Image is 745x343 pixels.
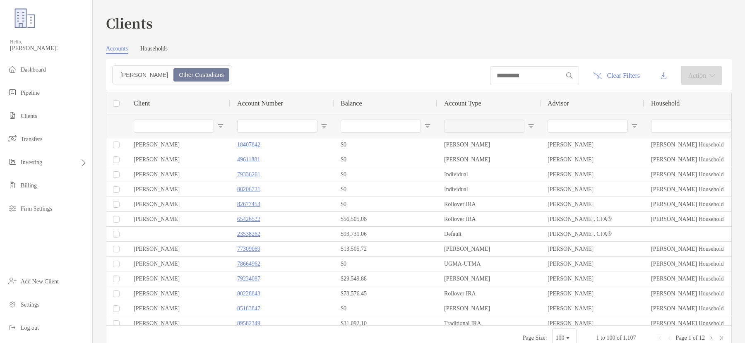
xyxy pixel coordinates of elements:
[541,286,644,301] div: [PERSON_NAME]
[127,242,231,256] div: [PERSON_NAME]
[334,257,437,271] div: $0
[334,286,437,301] div: $78,576.45
[237,273,260,284] p: 79234087
[617,335,622,341] span: of
[541,257,644,271] div: [PERSON_NAME]
[237,139,260,150] a: 18407842
[106,46,128,54] a: Accounts
[237,229,260,239] p: 23538262
[541,212,644,226] div: [PERSON_NAME], CFA®
[174,69,228,81] div: Other Custodians
[7,276,17,286] img: add_new_client icon
[424,123,431,130] button: Open Filter Menu
[237,318,260,329] p: 89582349
[237,199,260,209] p: 82677453
[437,242,541,256] div: [PERSON_NAME]
[237,169,260,180] a: 79336261
[651,100,680,107] span: Household
[237,288,260,299] a: 80228843
[21,67,46,73] span: Dashboard
[127,271,231,286] div: [PERSON_NAME]
[21,278,59,285] span: Add New Client
[7,299,17,309] img: settings icon
[7,87,17,97] img: pipeline icon
[437,167,541,182] div: Individual
[631,123,638,130] button: Open Filter Menu
[217,123,224,130] button: Open Filter Menu
[134,120,214,133] input: Client Filter Input
[699,335,705,341] span: 12
[541,271,644,286] div: [PERSON_NAME]
[21,90,40,96] span: Pipeline
[541,301,644,316] div: [PERSON_NAME]
[566,72,572,79] img: input icon
[606,335,615,341] span: 100
[541,182,644,197] div: [PERSON_NAME]
[134,100,150,107] span: Client
[444,100,481,107] span: Account Type
[321,123,327,130] button: Open Filter Menu
[21,302,39,308] span: Settings
[116,69,173,81] div: Zoe
[21,159,42,166] span: Investing
[237,184,260,194] a: 80206721
[21,136,42,142] span: Transfers
[10,45,87,52] span: [PERSON_NAME]!
[437,182,541,197] div: Individual
[21,182,37,189] span: Billing
[334,167,437,182] div: $0
[237,259,260,269] a: 78664962
[127,167,231,182] div: [PERSON_NAME]
[334,212,437,226] div: $56,505.08
[7,322,17,332] img: logout icon
[623,335,636,341] span: 1,107
[556,335,565,341] div: 100
[548,100,569,107] span: Advisor
[237,244,260,254] a: 77309069
[541,242,644,256] div: [PERSON_NAME]
[437,227,541,241] div: Default
[651,120,731,133] input: Household Filter Input
[7,134,17,144] img: transfers icon
[718,335,725,341] div: Last Page
[112,65,232,84] div: segmented control
[601,335,605,341] span: to
[7,64,17,74] img: dashboard icon
[237,100,283,107] span: Account Number
[21,113,37,119] span: Clients
[437,152,541,167] div: [PERSON_NAME]
[548,120,628,133] input: Advisor Filter Input
[237,154,260,165] a: 49611881
[708,335,715,341] div: Next Page
[676,335,687,341] span: Page
[523,335,547,341] div: Page Size:
[127,301,231,316] div: [PERSON_NAME]
[7,180,17,190] img: billing icon
[127,316,231,331] div: [PERSON_NAME]
[437,212,541,226] div: Rollover IRA
[437,197,541,211] div: Rollover IRA
[7,203,17,213] img: firm-settings icon
[437,271,541,286] div: [PERSON_NAME]
[541,167,644,182] div: [PERSON_NAME]
[681,66,722,85] button: Actionarrow
[688,335,691,341] span: 1
[7,110,17,120] img: clients icon
[237,214,260,224] a: 65426522
[541,197,644,211] div: [PERSON_NAME]
[541,316,644,331] div: [PERSON_NAME]
[334,182,437,197] div: $0
[334,137,437,152] div: $0
[437,286,541,301] div: Rollover IRA
[127,257,231,271] div: [PERSON_NAME]
[666,335,673,341] div: Previous Page
[656,335,663,341] div: First Page
[127,286,231,301] div: [PERSON_NAME]
[334,242,437,256] div: $13,505.72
